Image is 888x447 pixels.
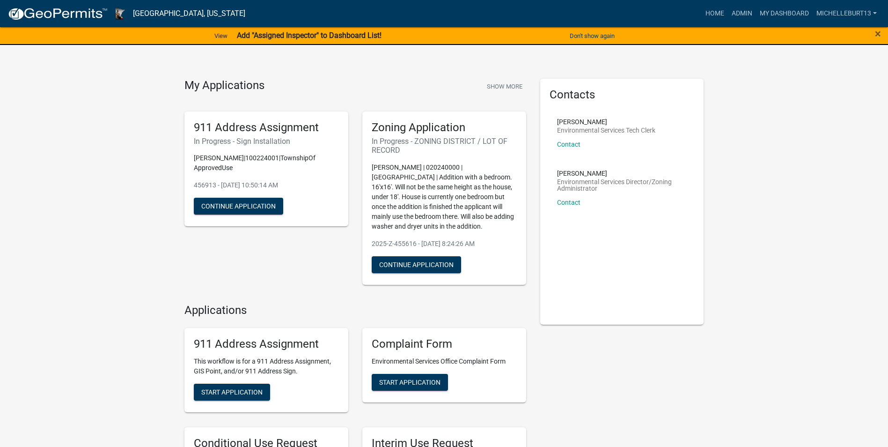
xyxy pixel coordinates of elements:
h5: Contacts [550,88,695,102]
p: [PERSON_NAME]|100224001|TownshipOf ApprovedUse [194,153,339,173]
a: Contact [557,141,580,148]
p: Environmental Services Tech Clerk [557,127,655,134]
a: Home [702,5,728,22]
span: Start Application [379,379,440,386]
a: Admin [728,5,756,22]
button: Continue Application [372,256,461,273]
button: Continue Application [194,198,283,215]
p: [PERSON_NAME] [557,119,655,125]
h5: 911 Address Assignment [194,337,339,351]
h6: In Progress - Sign Installation [194,137,339,146]
h4: My Applications [184,79,264,93]
span: Start Application [201,388,263,396]
h5: Zoning Application [372,121,517,134]
a: My Dashboard [756,5,813,22]
h5: 911 Address Assignment [194,121,339,134]
img: Houston County, Minnesota [115,7,125,20]
h5: Complaint Form [372,337,517,351]
p: This workflow is for a 911 Address Assignment, GIS Point, and/or 911 Address Sign. [194,357,339,376]
button: Don't show again [566,28,618,44]
p: 2025-Z-455616 - [DATE] 8:24:26 AM [372,239,517,249]
a: [GEOGRAPHIC_DATA], [US_STATE] [133,6,245,22]
strong: Add "Assigned Inspector" to Dashboard List! [237,31,382,40]
p: 456913 - [DATE] 10:50:14 AM [194,180,339,190]
a: View [211,28,231,44]
span: × [875,27,881,40]
p: Environmental Services Office Complaint Form [372,357,517,366]
button: Show More [483,79,526,94]
a: Contact [557,199,580,206]
p: [PERSON_NAME] | 020240000 | [GEOGRAPHIC_DATA] | Addition with a bedroom. 16'x16'. Will not be the... [372,163,517,231]
button: Close [875,28,881,39]
a: michelleburt13 [813,5,881,22]
h6: In Progress - ZONING DISTRICT / LOT OF RECORD [372,137,517,155]
h4: Applications [184,304,526,317]
p: [PERSON_NAME] [557,170,687,177]
button: Start Application [372,374,448,391]
p: Environmental Services Director/Zoning Administrator [557,179,687,192]
button: Start Application [194,384,270,401]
